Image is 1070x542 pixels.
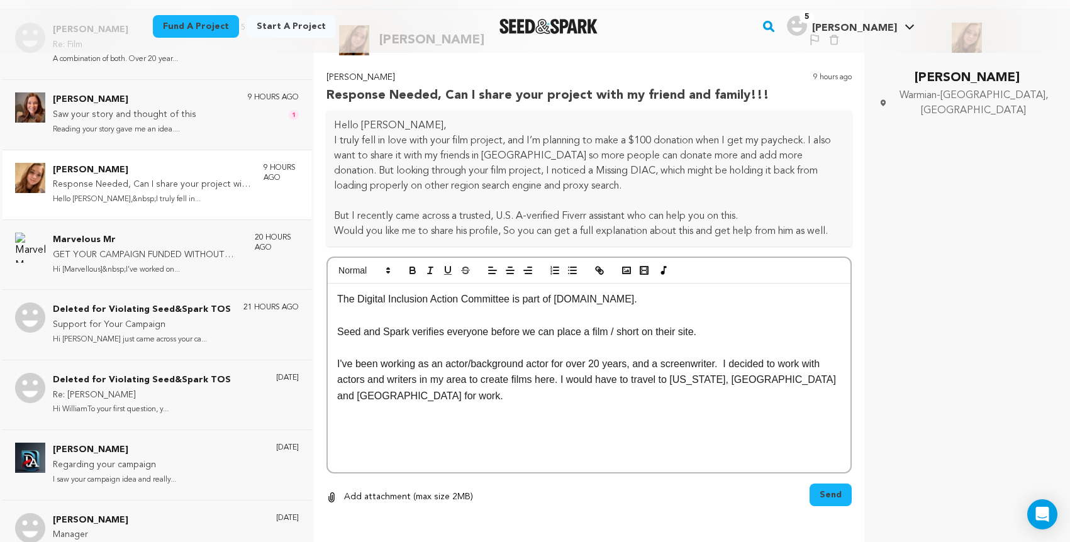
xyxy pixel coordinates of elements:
[53,108,196,123] p: Saw your story and thought of this
[334,224,844,239] p: Would you like me to share his profile, So you can get a full explanation about this and get help...
[53,513,175,528] p: [PERSON_NAME]
[53,92,196,108] p: [PERSON_NAME]
[820,489,842,501] span: Send
[53,123,196,137] p: Reading your story gave me an idea....
[53,402,231,417] p: Hi WilliamTo your first question, y...
[784,13,917,36] a: Robert T.'s Profile
[53,263,242,277] p: Hi [Marvellous]&nbsp;I’ve worked on...
[812,23,897,33] span: [PERSON_NAME]
[248,92,299,102] p: 9 hours ago
[53,233,242,248] p: Marvelous Mr
[15,443,45,473] img: Abraham David Photo
[337,291,841,307] p: The Digital Inclusion Action Committee is part of [DOMAIN_NAME].
[334,133,844,194] p: I truly fell in love with your film project, and I’m planning to make a $100 donation when I get ...
[326,70,769,86] p: [PERSON_NAME]
[337,356,841,404] p: I've been working as an actor/background actor for over 20 years, and a screenwriter. I decided t...
[53,458,176,473] p: Regarding your campaign
[337,324,841,340] p: Seed and Spark verifies everyone before we can place a film / short on their site.
[255,233,299,253] p: 20 hours ago
[53,163,251,178] p: [PERSON_NAME]
[289,110,299,120] span: 1
[276,443,299,453] p: [DATE]
[53,333,231,347] p: Hi [PERSON_NAME] just came across your ca...
[810,484,852,506] button: Send
[53,388,231,403] p: Re: [PERSON_NAME]
[15,233,45,263] img: Marvelous Mr Photo
[784,13,917,40] span: Robert T.'s Profile
[800,11,814,23] span: 5
[53,443,176,458] p: [PERSON_NAME]
[326,484,473,511] button: Add attachment (max size 2MB)
[247,15,336,38] a: Start a project
[499,19,598,34] a: Seed&Spark Homepage
[53,302,231,318] p: Deleted for Violating Seed&Spark TOS
[53,373,231,388] p: Deleted for Violating Seed&Spark TOS
[787,16,897,36] div: Robert T.'s Profile
[326,86,769,106] p: Response Needed, Can I share your project with my friend and family!!!
[153,15,239,38] a: Fund a project
[15,302,45,333] img: Deleted for Violating Seed&Spark TOS Photo
[243,302,299,312] p: 21 hours ago
[53,473,176,487] p: I saw your campaign idea and really...
[334,209,844,224] p: But I recently came across a trusted, U.S. A-verified Fiverr assistant who can help you on this.
[892,88,1055,118] span: Warmian-[GEOGRAPHIC_DATA], [GEOGRAPHIC_DATA]
[15,163,45,193] img: Emma Martinez Photo
[276,373,299,383] p: [DATE]
[499,19,598,34] img: Seed&Spark Logo Dark Mode
[53,318,231,333] p: Support for Your Campaign
[344,490,473,505] p: Add attachment (max size 2MB)
[15,373,45,403] img: Deleted for Violating Seed&Spark TOS Photo
[15,92,45,123] img: Emily Johnson Photo
[1027,499,1057,529] div: Open Intercom Messenger
[264,163,299,183] p: 9 hours ago
[813,70,852,106] p: 9 hours ago
[879,68,1055,88] p: [PERSON_NAME]
[276,513,299,523] p: [DATE]
[53,177,251,192] p: Response Needed, Can I share your project with my friend and family!!!
[334,118,844,133] p: Hello [PERSON_NAME],
[53,192,251,207] p: Hello [PERSON_NAME],&nbsp;I truly fell in...
[787,16,807,36] img: user.png
[53,248,242,263] p: GET YOUR CAMPAIGN FUNDED WITHOUT HIRING EXPERT
[53,52,178,67] p: A combination of both. Over 20 year...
